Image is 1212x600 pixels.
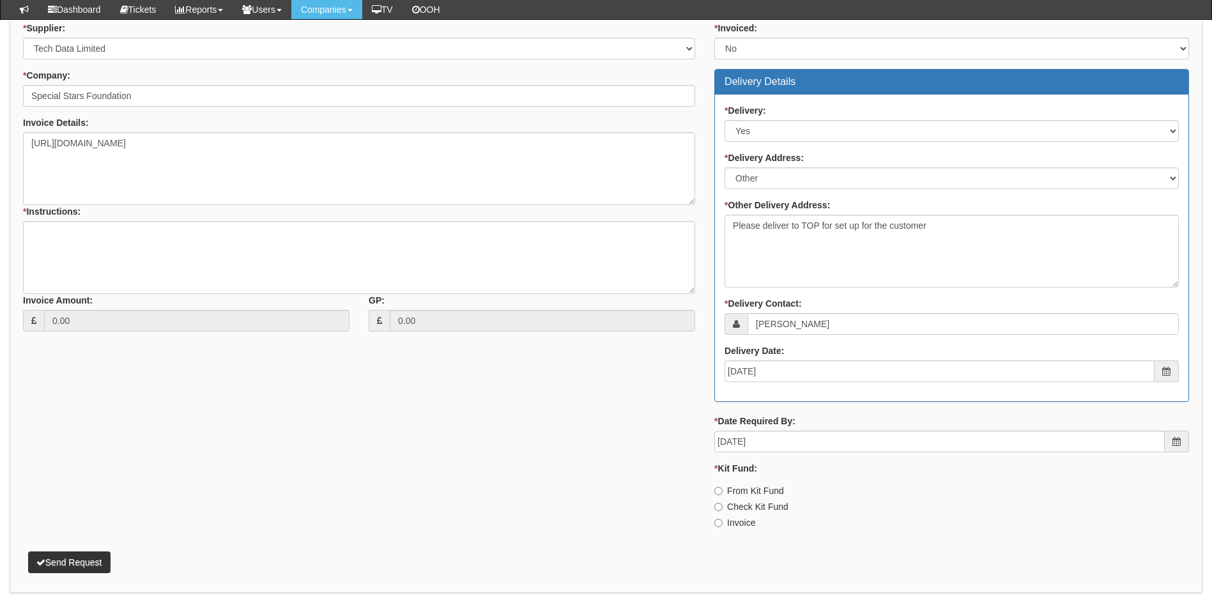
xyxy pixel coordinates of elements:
label: Company: [23,69,70,82]
label: Invoice [714,516,755,529]
input: From Kit Fund [714,487,723,495]
input: Invoice [714,519,723,527]
label: Date Required By: [714,415,795,427]
label: Invoice Amount: [23,294,93,307]
input: Check Kit Fund [714,503,723,511]
label: Other Delivery Address: [725,199,830,212]
label: Supplier: [23,22,65,35]
label: Delivery Address: [725,151,804,164]
label: Kit Fund: [714,462,757,475]
label: From Kit Fund [714,484,784,497]
label: Delivery Contact: [725,297,802,310]
label: Delivery Date: [725,344,784,357]
label: Instructions: [23,205,81,218]
label: Invoiced: [714,22,757,35]
label: Check Kit Fund [714,500,788,513]
button: Send Request [28,551,111,573]
label: Delivery: [725,104,766,117]
label: Invoice Details: [23,116,89,129]
label: GP: [369,294,385,307]
h3: Delivery Details [725,76,1179,88]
